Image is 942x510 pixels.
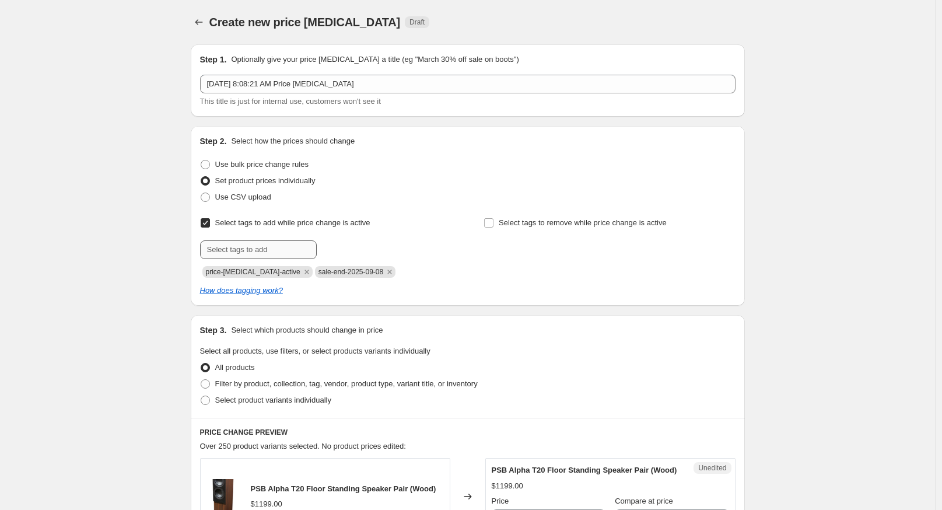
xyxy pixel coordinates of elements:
[698,463,726,473] span: Unedited
[384,267,395,277] button: Remove sale-end-2025-09-08
[200,428,736,437] h6: PRICE CHANGE PREVIEW
[200,54,227,65] h2: Step 1.
[215,160,309,169] span: Use bulk price change rules
[499,218,667,227] span: Select tags to remove while price change is active
[200,347,430,355] span: Select all products, use filters, or select products variants individually
[215,193,271,201] span: Use CSV upload
[206,268,300,276] span: price-change-job-active
[191,14,207,30] button: Price change jobs
[409,18,425,27] span: Draft
[302,267,312,277] button: Remove price-change-job-active
[215,176,316,185] span: Set product prices individually
[200,75,736,93] input: 30% off holiday sale
[231,324,383,336] p: Select which products should change in price
[492,497,509,505] span: Price
[251,484,436,493] span: PSB Alpha T20 Floor Standing Speaker Pair (Wood)
[615,497,673,505] span: Compare at price
[209,16,401,29] span: Create new price [MEDICAL_DATA]
[318,268,383,276] span: sale-end-2025-09-08
[200,286,283,295] a: How does tagging work?
[200,135,227,147] h2: Step 2.
[492,466,677,474] span: PSB Alpha T20 Floor Standing Speaker Pair (Wood)
[215,363,255,372] span: All products
[492,480,523,492] div: $1199.00
[231,54,519,65] p: Optionally give your price [MEDICAL_DATA] a title (eg "March 30% off sale on boots")
[251,498,282,510] div: $1199.00
[200,97,381,106] span: This title is just for internal use, customers won't see it
[215,379,478,388] span: Filter by product, collection, tag, vendor, product type, variant title, or inventory
[215,396,331,404] span: Select product variants individually
[200,324,227,336] h2: Step 3.
[200,240,317,259] input: Select tags to add
[200,442,406,450] span: Over 250 product variants selected. No product prices edited:
[215,218,370,227] span: Select tags to add while price change is active
[231,135,355,147] p: Select how the prices should change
